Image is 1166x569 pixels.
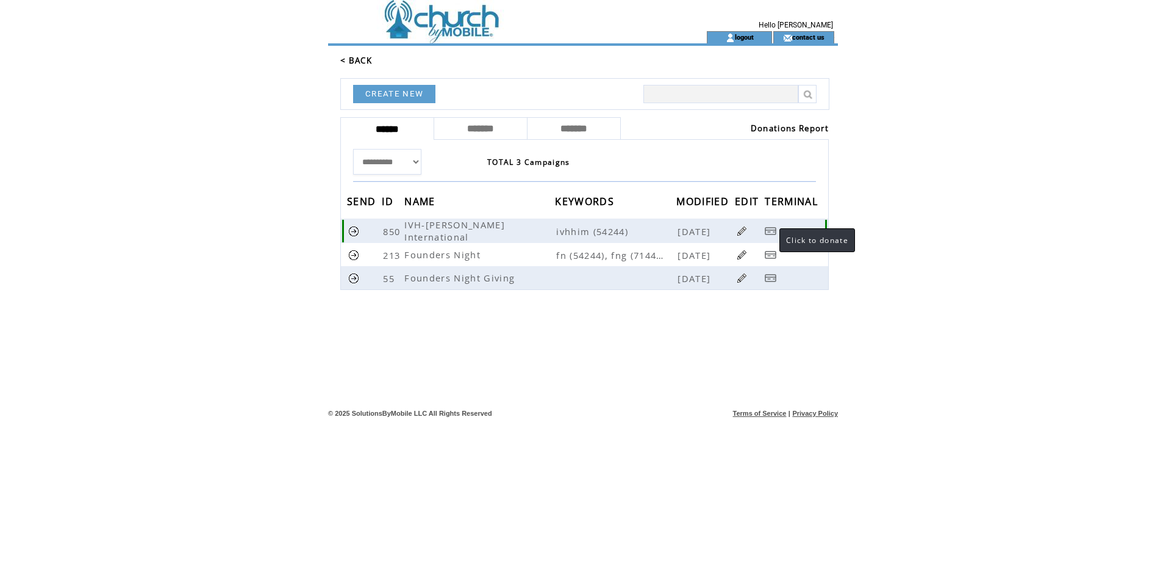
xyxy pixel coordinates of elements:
img: contact_us_icon.gif [783,33,792,43]
a: KEYWORDS [555,197,617,205]
span: SEND [347,192,379,214]
span: MODIFIED [676,192,732,214]
span: Founders Night Giving [404,272,518,284]
a: logout [735,33,754,41]
span: fn (54244), fng (71441-US), fo (54244) [556,249,675,261]
a: NAME [404,197,438,205]
span: KEYWORDS [555,192,617,214]
a: CREATE NEW [353,85,435,103]
a: MODIFIED [676,197,732,205]
span: © 2025 SolutionsByMobile LLC All Rights Reserved [328,410,492,417]
span: ivhhim (54244) [556,225,675,237]
span: 850 [383,225,403,237]
span: Click to donate [786,235,848,245]
span: TERMINAL [765,192,821,214]
span: Hello [PERSON_NAME] [759,21,833,29]
a: < BACK [340,55,372,66]
span: Founders Night [404,248,484,261]
span: [DATE] [678,272,714,284]
a: contact us [792,33,824,41]
span: 213 [383,249,403,261]
span: ID [382,192,396,214]
span: 55 [383,272,398,284]
span: IVH-[PERSON_NAME] International [404,219,505,243]
a: Terms of Service [733,410,787,417]
span: | [789,410,790,417]
a: Donations Report [751,123,829,134]
span: NAME [404,192,438,214]
span: [DATE] [678,249,714,261]
span: TOTAL 3 Campaigns [487,157,570,167]
a: Privacy Policy [792,410,838,417]
span: EDIT [735,192,762,214]
span: [DATE] [678,225,714,237]
a: ID [382,197,396,205]
img: account_icon.gif [726,33,735,43]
